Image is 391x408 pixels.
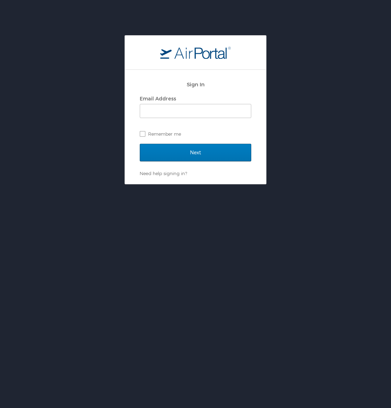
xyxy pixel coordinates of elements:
label: Email Address [140,95,176,101]
label: Remember me [140,129,251,139]
a: Need help signing in? [140,171,187,176]
img: logo [160,46,231,59]
h2: Sign In [140,80,251,88]
input: Next [140,144,251,161]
